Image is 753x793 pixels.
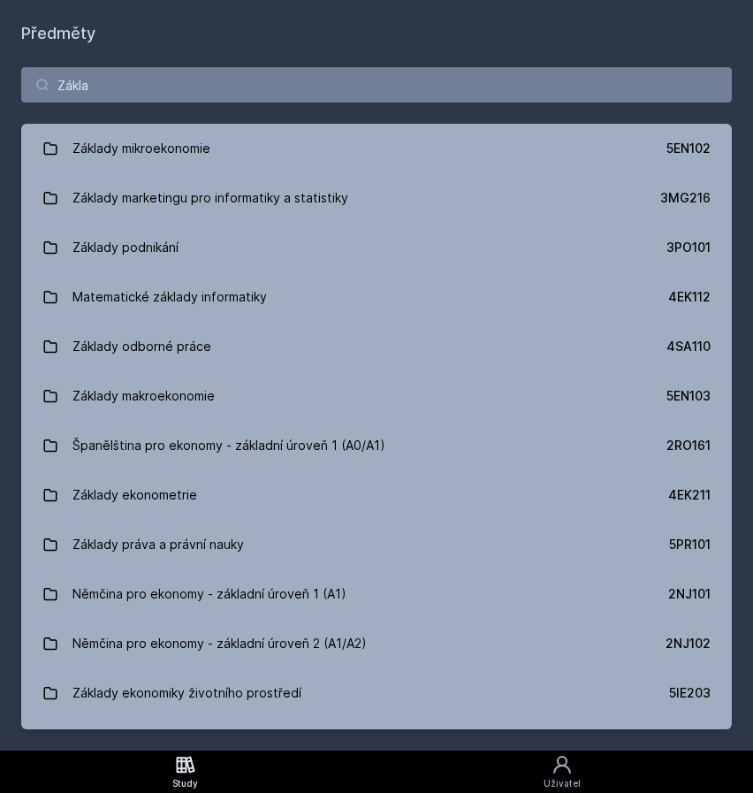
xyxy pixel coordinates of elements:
a: Základy ekonomiky životního prostředí 5IE203 [21,668,732,718]
div: 5PR101 [669,536,711,553]
div: Základy ekonometrie [72,477,197,513]
div: 5EN103 [666,387,711,405]
div: 4EK112 [668,288,711,306]
a: Základy podnikání 3PO101 [21,223,732,272]
h1: Předměty [21,21,732,46]
div: 4SA110 [666,338,711,355]
a: Základy práva a právní nauky 5PR101 [21,520,732,569]
div: 2NJ102 [666,635,711,652]
a: Němčina pro ekonomy - základní úroveň 1 (A1) 2NJ101 [21,569,732,619]
div: Základy mikroekonomie [72,131,210,166]
div: 2NJ101 [668,585,711,603]
div: Základy marketingu pro informatiky a statistiky [72,180,348,216]
div: 2RO161 [666,437,711,454]
a: Němčina pro ekonomy - základní úroveň 2 (A1/A2) 2NJ102 [21,619,732,668]
div: Uživatel [544,777,581,790]
a: Základy odborné práce 4SA110 [21,322,732,371]
div: 4EK211 [668,486,711,504]
a: Základy makroekonomie 5EN103 [21,371,732,421]
a: Matematické základy informatiky 4EK112 [21,272,732,322]
div: Study [172,777,198,790]
div: Španělština pro ekonomy - základní úroveň 1 (A0/A1) [72,428,385,463]
a: Základy ekonometrie 4EK211 [21,470,732,520]
div: Základy podnikání [72,230,179,265]
div: Základy makroekonomie [72,378,215,414]
a: Španělština pro ekonomy - základní úroveň 1 (A0/A1) 2RO161 [21,421,732,470]
div: Základy práva a právní nauky [72,527,244,562]
div: Základy odborné práce [72,329,211,364]
a: Španělština pro ekonomy - základní úroveň 2 (A1) 2RO162 [21,718,732,767]
div: 5EN102 [666,140,711,157]
div: 3PO101 [666,239,711,256]
div: 5IE203 [669,684,711,702]
div: Němčina pro ekonomy - základní úroveň 1 (A1) [72,576,346,612]
input: Název nebo ident předmětu… [21,67,732,103]
a: Základy mikroekonomie 5EN102 [21,124,732,173]
div: Základy ekonomiky životního prostředí [72,675,301,711]
div: Matematické základy informatiky [72,279,267,315]
a: Základy marketingu pro informatiky a statistiky 3MG216 [21,173,732,223]
div: Němčina pro ekonomy - základní úroveň 2 (A1/A2) [72,626,367,661]
div: 3MG216 [660,189,711,207]
div: Španělština pro ekonomy - základní úroveň 2 (A1) [72,725,366,760]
